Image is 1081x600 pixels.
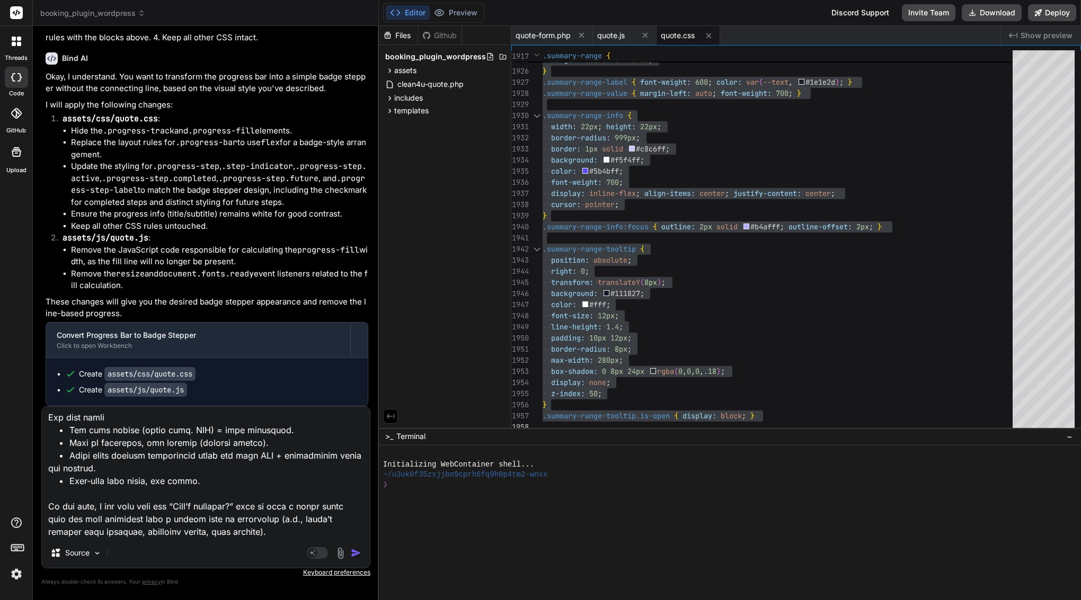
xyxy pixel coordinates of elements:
span: ; [619,355,623,365]
span: position: [551,255,589,265]
span: ; [585,266,589,276]
span: , [699,366,704,376]
div: 1957 [511,410,529,422]
span: ; [661,277,666,287]
div: Create [79,369,196,379]
code: .step-indicator [221,161,293,172]
div: 1938 [511,199,529,210]
button: Editor [386,5,430,20]
span: ; [780,222,784,231]
div: 1947 [511,299,529,310]
span: ; [869,222,873,231]
div: Files [379,30,418,41]
span: ) [716,366,721,376]
span: ; [636,133,640,142]
span: quote-form.php [516,30,571,41]
span: pointer [585,200,615,209]
span: >_ [385,431,393,442]
span: Terminal [396,431,426,442]
div: 1952 [511,355,529,366]
div: 1948 [511,310,529,321]
div: 1953 [511,366,529,377]
span: width: [551,122,577,131]
p: I will apply the following changes: [46,99,368,111]
button: Download [962,4,1022,21]
span: 24px [627,366,644,376]
span: padding: [551,333,585,343]
code: .progress-step.active [71,161,367,184]
span: { [674,411,678,420]
span: color: [551,300,577,309]
span: ; [627,344,632,354]
span: 700 [606,177,619,187]
div: 1940 [511,221,529,232]
label: Upload [6,166,26,175]
div: 1937 [511,188,529,199]
div: 1954 [511,377,529,388]
div: 1950 [511,333,529,344]
span: { [606,51,610,60]
div: 1958 [511,422,529,433]
div: 1941 [511,232,529,244]
span: 2px [856,222,869,231]
span: { [640,244,644,254]
span: 0 [581,266,585,276]
span: inline-flex [589,189,636,198]
span: .18 [704,366,716,376]
span: border-radius: [551,344,610,354]
div: 1934 [511,155,529,166]
span: 8px [615,344,627,354]
li: Remove the and event listeners related to the fill calculation. [71,268,368,292]
span: absolute [593,255,627,265]
span: 10px [589,333,606,343]
code: .progress-bar [175,137,237,148]
span: quote.js [597,30,625,41]
div: 1951 [511,344,529,355]
span: right: [551,266,577,276]
div: 1928 [511,88,529,99]
div: Github [418,30,462,41]
span: } [543,211,547,220]
span: color: [716,77,742,87]
span: 1917 [511,51,529,62]
img: attachment [334,547,347,559]
span: outline: [661,222,695,231]
div: 1955 [511,388,529,399]
button: Deploy [1028,4,1076,21]
span: ; [627,255,632,265]
p: : [63,232,368,244]
code: assets/js/quote.js [63,232,148,243]
p: Source [65,548,90,558]
span: 22px [640,122,657,131]
span: display: [551,189,585,198]
span: ~/u3uk0f35zsjjbn9cprh6fq9h0p4tm2-wnxx [383,470,548,480]
span: ; [725,189,729,198]
div: 1942 [511,244,529,255]
code: assets/js/quote.js [104,383,187,397]
label: threads [5,53,28,62]
code: document.fonts.ready [158,268,254,279]
span: var [746,77,759,87]
span: height: [606,122,636,131]
span: rgba [657,366,674,376]
span: booking_plugin_wordpress [385,51,486,62]
span: 999px [615,133,636,142]
span: cursor: [551,200,581,209]
code: .progress-step [153,161,219,172]
span: ; [666,144,670,154]
code: assets/css/quote.css [63,113,158,124]
span: background: [551,155,598,165]
span: } [797,88,801,98]
div: Click to collapse the range. [530,110,544,121]
span: #1e1e2d [805,77,835,87]
span: Show preview [1021,30,1073,41]
span: ; [619,322,623,332]
div: 1930 [511,110,529,121]
span: solid [602,144,623,154]
span: .summary-range-tooltip [543,244,636,254]
span: booking_plugin_wordpress [40,8,145,19]
button: Preview [430,5,482,20]
span: includes [394,93,423,103]
span: ; [831,189,835,198]
span: 22px [581,122,598,131]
